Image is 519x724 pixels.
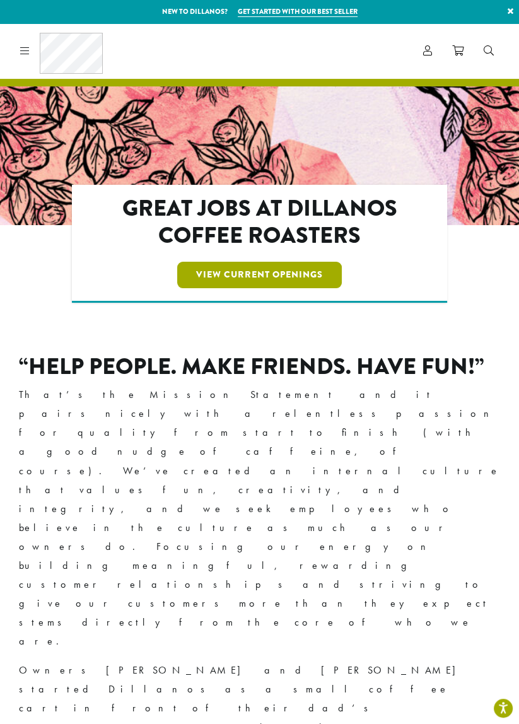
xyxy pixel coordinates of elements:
h2: “Help People. Make Friends. Have Fun!” [19,353,500,380]
h2: Great Jobs at Dillanos Coffee Roasters [97,195,423,249]
a: Get started with our best seller [238,6,358,17]
a: Search [474,40,504,61]
p: That’s the Mission Statement and it pairs nicely with a relentless passion for quality from start... [19,385,500,651]
a: View Current Openings [177,262,342,288]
